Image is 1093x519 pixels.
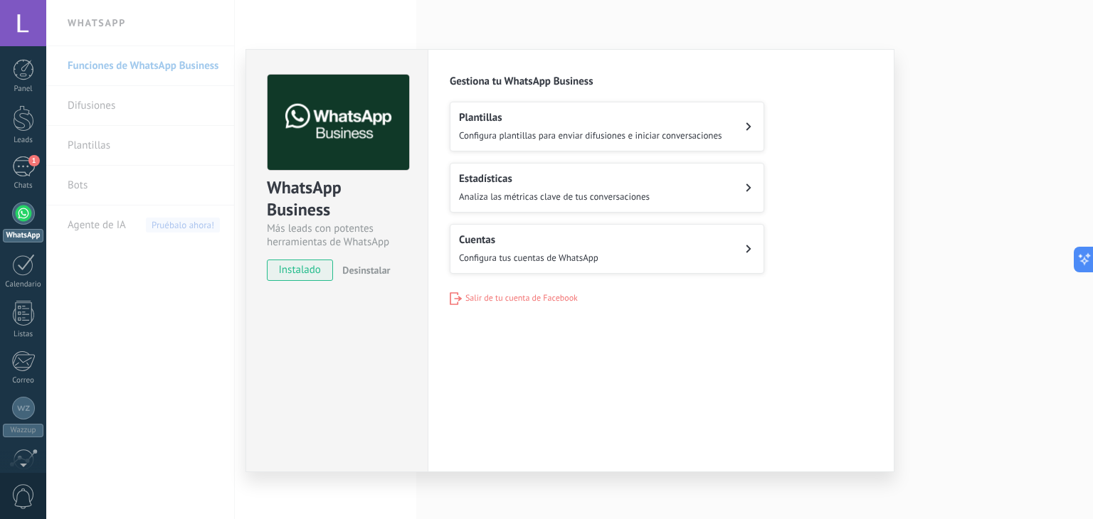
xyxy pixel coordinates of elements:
button: Salir de tu cuenta de Facebook [450,292,578,305]
div: WhatsApp Business [267,176,407,222]
span: instalado [268,259,332,281]
img: tab_domain_overview_orange.svg [59,82,70,94]
div: WhatsApp [3,229,43,242]
button: PlantillasConfigura plantillas para enviar difusiones e iniciar conversaciones [450,102,764,151]
div: Listas [3,330,44,339]
img: Wazzup [17,402,30,414]
div: Leads [3,136,44,145]
div: Chats [3,181,44,191]
img: logo_orange.svg [23,23,34,34]
span: Analiza las métricas clave de tus conversaciones [459,191,650,203]
button: EstadísticasAnaliza las métricas clave de tus conversaciones [450,163,764,213]
img: logo_main.png [268,75,409,171]
div: Dominio [75,84,109,93]
button: Desinstalar [337,259,390,281]
h2: Estadísticas [459,172,650,186]
span: Configura tus cuentas de WhatsApp [459,252,598,264]
img: website_grey.svg [23,37,34,48]
div: v 4.0.25 [40,23,70,34]
span: Configura plantillas para enviar difusiones e iniciar conversaciones [459,129,722,141]
img: tab_keywords_by_traffic_grey.svg [152,82,163,94]
div: Wazzup [3,424,43,437]
div: Más leads con potentes herramientas de WhatsApp [267,222,407,249]
h2: Gestiona tu WhatsApp Business [450,75,872,88]
span: Desinstalar [342,264,390,277]
div: Palabras clave [167,84,226,93]
div: Panel [3,85,44,94]
div: Calendario [3,280,44,289]
span: 1 [28,155,40,166]
h2: Plantillas [459,111,722,124]
div: [PERSON_NAME]: [DOMAIN_NAME] [37,37,204,48]
button: CuentasConfigura tus cuentas de WhatsApp [450,224,764,274]
div: Correo [3,376,44,385]
span: Salir de tu cuenta de Facebook [465,293,578,304]
h2: Cuentas [459,233,598,247]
